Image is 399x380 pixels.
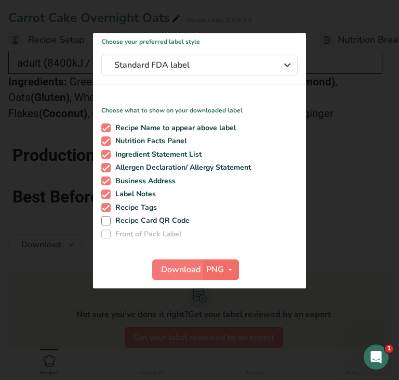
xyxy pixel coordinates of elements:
span: Ingredient Statement List [111,150,202,159]
span: Recipe Card QR Code [111,216,190,225]
span: Recipe Name to appear above label [111,123,236,133]
span: Allergen Declaration/ Allergy Statement [111,163,251,172]
span: Recipe Tags [111,203,157,212]
span: Standard FDA label [114,59,270,71]
h1: Choose your preferred label style [93,33,306,46]
span: Download [161,263,201,276]
p: Choose what to show on your downloaded label [93,97,306,115]
button: Standard FDA label [101,55,298,75]
button: PNG [203,259,239,280]
span: Business Address [111,176,176,186]
span: Nutrition Facts Panel [111,136,187,146]
button: Download [152,259,203,280]
iframe: Intercom live chat [364,345,389,370]
span: Label Notes [111,189,156,199]
span: Front of Pack Label [111,230,182,239]
span: PNG [206,263,224,276]
span: 1 [385,345,393,353]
